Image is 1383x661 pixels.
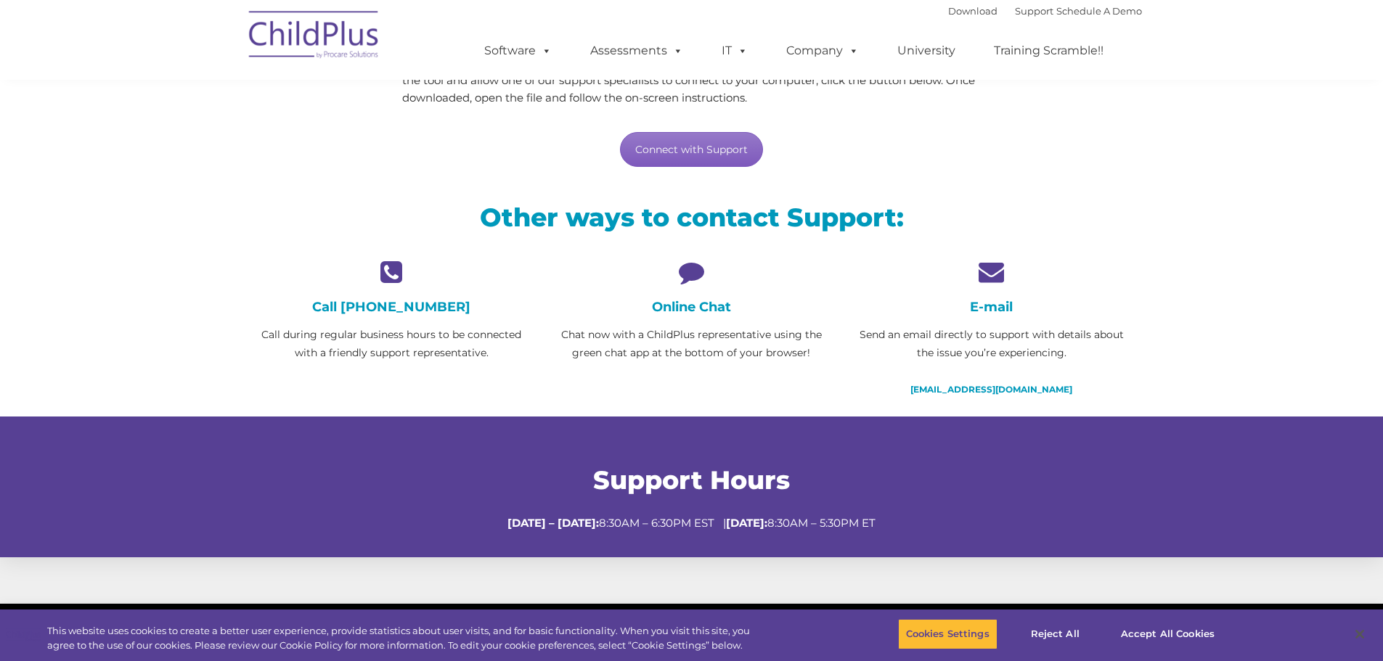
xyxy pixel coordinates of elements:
span: 8:30AM – 6:30PM EST | 8:30AM – 5:30PM ET [507,516,876,530]
a: Connect with Support [620,132,763,167]
p: Call during regular business hours to be connected with a friendly support representative. [253,326,531,362]
p: Chat now with a ChildPlus representative using the green chat app at the bottom of your browser! [552,326,831,362]
a: Software [470,36,566,65]
a: Training Scramble!! [979,36,1118,65]
strong: [DATE]: [726,516,767,530]
strong: [DATE] – [DATE]: [507,516,599,530]
span: Support Hours [593,464,790,496]
a: Company [772,36,873,65]
button: Close [1344,618,1376,650]
button: Cookies Settings [898,619,998,649]
h2: Other ways to contact Support: [253,201,1131,234]
p: Through our secure support tool, we’ll connect to your computer and solve your issues for you! To... [402,54,981,107]
img: ChildPlus by Procare Solutions [242,1,387,73]
h4: Call [PHONE_NUMBER] [253,299,531,315]
p: Send an email directly to support with details about the issue you’re experiencing. [852,326,1130,362]
button: Reject All [1010,619,1101,649]
a: Schedule A Demo [1056,5,1142,17]
font: | [948,5,1142,17]
h4: E-mail [852,299,1130,315]
a: IT [707,36,762,65]
a: Support [1015,5,1053,17]
div: This website uses cookies to create a better user experience, provide statistics about user visit... [47,624,761,652]
h4: Online Chat [552,299,831,315]
a: [EMAIL_ADDRESS][DOMAIN_NAME] [910,384,1072,395]
a: University [883,36,970,65]
a: Assessments [576,36,698,65]
button: Accept All Cookies [1113,619,1223,649]
a: Download [948,5,998,17]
